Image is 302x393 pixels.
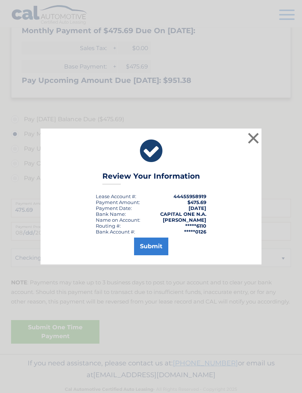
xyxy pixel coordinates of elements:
span: [DATE] [189,205,206,211]
div: Bank Account #: [96,229,135,235]
button: Submit [134,238,168,255]
div: Payment Amount: [96,199,140,205]
strong: [PERSON_NAME] [163,217,206,223]
span: Payment Date [96,205,131,211]
div: Lease Account #: [96,193,136,199]
h3: Review Your Information [102,172,200,185]
span: $475.69 [187,199,206,205]
div: : [96,205,132,211]
div: Name on Account: [96,217,140,223]
strong: 44455958919 [173,193,206,199]
div: Routing #: [96,223,121,229]
div: Bank Name: [96,211,126,217]
button: × [246,131,261,145]
strong: CAPITAL ONE N.A. [160,211,206,217]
